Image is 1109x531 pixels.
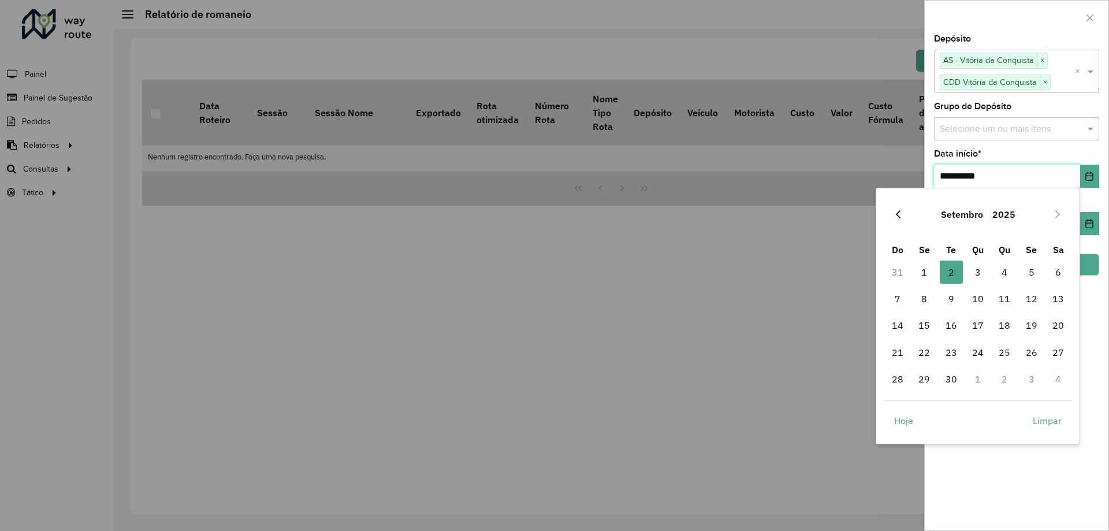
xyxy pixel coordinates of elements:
td: 28 [884,366,911,392]
button: Next Month [1048,205,1067,224]
span: 21 [886,341,909,364]
button: Choose Date [1080,165,1099,188]
span: 16 [940,314,963,337]
td: 8 [911,285,937,312]
span: 30 [940,367,963,391]
td: 1 [911,259,937,285]
span: Te [946,244,956,255]
span: 15 [913,314,936,337]
span: Hoje [894,414,913,428]
button: Hoje [884,409,923,432]
td: 5 [1018,259,1045,285]
span: Sa [1053,244,1064,255]
div: Choose Date [876,188,1080,444]
td: 31 [884,259,911,285]
label: Depósito [934,32,971,46]
span: 8 [913,287,936,310]
span: × [1037,54,1047,68]
span: 12 [1020,287,1043,310]
span: Clear all [1075,65,1085,79]
span: Do [892,244,903,255]
td: 2 [937,259,964,285]
span: AS - Vitória da Conquista [940,53,1037,67]
span: 29 [913,367,936,391]
span: 1 [913,261,936,284]
button: Choose Month [936,200,988,228]
span: 6 [1047,261,1070,284]
span: × [1040,76,1050,90]
td: 17 [965,312,991,339]
td: 2 [991,366,1018,392]
td: 4 [1045,366,1071,392]
label: Grupo de Depósito [934,99,1011,113]
td: 25 [991,339,1018,366]
td: 13 [1045,285,1071,312]
td: 3 [1018,366,1045,392]
td: 7 [884,285,911,312]
td: 6 [1045,259,1071,285]
span: 10 [966,287,989,310]
span: 26 [1020,341,1043,364]
span: 11 [993,287,1016,310]
button: Previous Month [889,205,907,224]
td: 18 [991,312,1018,339]
span: 23 [940,341,963,364]
span: CDD Vitória da Conquista [940,75,1040,89]
span: 19 [1020,314,1043,337]
td: 3 [965,259,991,285]
td: 1 [965,366,991,392]
span: Qu [999,244,1010,255]
td: 11 [991,285,1018,312]
span: 22 [913,341,936,364]
td: 22 [911,339,937,366]
td: 10 [965,285,991,312]
td: 23 [937,339,964,366]
button: Choose Year [988,200,1020,228]
span: 13 [1047,287,1070,310]
span: 20 [1047,314,1070,337]
button: Choose Date [1080,212,1099,235]
span: 28 [886,367,909,391]
label: Data início [934,147,981,161]
span: Se [919,244,930,255]
td: 20 [1045,312,1071,339]
td: 15 [911,312,937,339]
td: 9 [937,285,964,312]
span: 3 [966,261,989,284]
td: 12 [1018,285,1045,312]
span: 18 [993,314,1016,337]
span: 9 [940,287,963,310]
span: 27 [1047,341,1070,364]
span: 14 [886,314,909,337]
td: 29 [911,366,937,392]
td: 24 [965,339,991,366]
td: 14 [884,312,911,339]
td: 30 [937,366,964,392]
span: 4 [993,261,1016,284]
td: 21 [884,339,911,366]
td: 16 [937,312,964,339]
td: 19 [1018,312,1045,339]
td: 26 [1018,339,1045,366]
span: 2 [940,261,963,284]
span: Se [1026,244,1037,255]
button: Limpar [1023,409,1071,432]
span: 5 [1020,261,1043,284]
td: 27 [1045,339,1071,366]
span: 7 [886,287,909,310]
span: Qu [972,244,984,255]
td: 4 [991,259,1018,285]
span: 17 [966,314,989,337]
span: 25 [993,341,1016,364]
span: 24 [966,341,989,364]
span: Limpar [1033,414,1062,428]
